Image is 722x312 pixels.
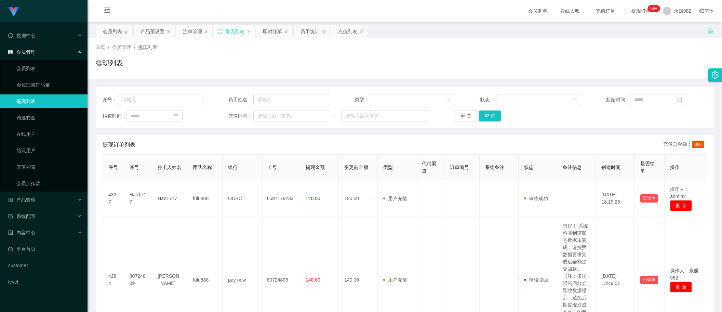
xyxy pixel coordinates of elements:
a: 提现列表 [16,94,82,108]
span: 用户充值 [383,196,407,201]
div: 会员列表 [103,25,122,38]
i: 图标: calendar [677,97,682,102]
button: 重 置 [455,110,477,121]
span: 860 [692,141,704,148]
i: 图标: down [573,97,577,102]
td: OCBC [223,180,261,217]
span: 系统配置 [8,213,36,219]
span: ~ [329,113,341,120]
button: 已锁单 [640,276,658,284]
span: 类型： [355,96,370,103]
span: 账号： [103,96,118,103]
td: Hao1717 [152,180,187,217]
input: 请输入 [253,94,329,105]
input: 请输入最小值为 [253,110,329,121]
div: 充值总金额： [663,141,707,149]
span: 提现订单 [628,9,654,13]
a: 赠送彩金 [16,111,82,125]
button: 查 询 [479,110,501,121]
a: 陪玩用户 [16,144,82,157]
td: 120.00 [339,180,377,217]
span: 结束时间： [103,113,126,120]
span: 操作人：永赚982 [670,268,699,281]
i: 图标: setting [711,71,719,79]
span: 数据中心 [8,33,36,38]
i: 图标: unlock [708,28,714,34]
span: 充值订单 [592,9,618,13]
span: 提现列表 [138,44,157,50]
input: 请输入最大值为 [341,110,430,121]
div: 充值列表 [338,25,357,38]
img: logo.9652507e.png [8,7,19,16]
a: 图标: dashboard平台首页 [8,242,82,256]
span: 会员管理 [112,44,131,50]
span: 账号 [130,165,139,170]
span: 是否锁单 [640,161,655,173]
i: 图标: menu-fold [96,0,119,22]
td: 4337 [103,180,124,217]
span: 状态 [524,165,534,170]
a: 会员加扣款 [16,177,82,190]
td: [DATE] 18:19:26 [596,180,634,217]
a: level [8,275,82,289]
input: 请输入 [118,94,203,105]
span: 备注信息 [563,165,582,170]
span: 会员管理 [8,49,36,55]
a: customer [8,259,82,272]
span: 序号 [108,165,118,170]
td: 6587179233 [262,180,300,217]
h1: 提现列表 [96,58,123,68]
i: 图标: close [204,30,208,34]
span: 在线人数 [557,9,583,13]
span: 140.00 [306,277,320,283]
i: 图标: close [322,30,326,34]
i: 图标: close [166,30,171,34]
span: 审核驳回 [524,277,548,283]
span: 充值区间： [228,113,253,120]
div: 员工统计 [300,25,320,38]
span: 银行 [228,165,238,170]
span: / [134,44,135,50]
span: 订单编号 [450,165,469,170]
i: 图标: down [447,97,451,102]
span: 变更前金额 [344,165,368,170]
div: 注单管理 [183,25,202,38]
td: Hao1717 [124,180,152,217]
a: 在线用户 [16,127,82,141]
span: 用户充值 [383,277,407,283]
span: 系统备注 [485,165,504,170]
i: 图标: check-circle-o [8,33,13,38]
span: 卡号 [267,165,277,170]
span: 创建时间 [601,165,620,170]
span: 操作人：admin2 [670,186,689,199]
span: 首页 [96,44,105,50]
i: 图标: form [8,214,13,219]
i: 图标: global [699,9,704,13]
span: / [108,44,109,50]
span: 产品管理 [8,197,36,203]
i: 图标: close [359,30,363,34]
a: 会员加减打码量 [16,78,82,92]
span: 提现订单列表 [103,141,135,149]
span: 操作 [670,165,680,170]
span: 代付渠道 [422,161,436,173]
i: 图标: close [124,30,128,34]
i: 图标: appstore-o [8,197,13,202]
span: 审核成功 [524,196,548,201]
div: 产品预设置 [141,25,164,38]
button: 删 除 [670,282,692,292]
span: 提现金额 [306,165,325,170]
div: 提现列表 [225,25,244,38]
a: 充值列表 [16,160,82,174]
span: 120.00 [306,196,320,201]
span: 状态： [480,96,496,103]
div: 即时注单 [263,25,282,38]
span: 类型 [383,165,393,170]
i: 图标: calendar [174,114,178,118]
span: 起始时间： [606,96,630,103]
button: 已锁单 [640,194,658,203]
i: 图标: sync [218,29,223,34]
i: 图标: profile [8,230,13,235]
i: 图标: close [246,30,251,34]
a: 会员列表 [16,62,82,75]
